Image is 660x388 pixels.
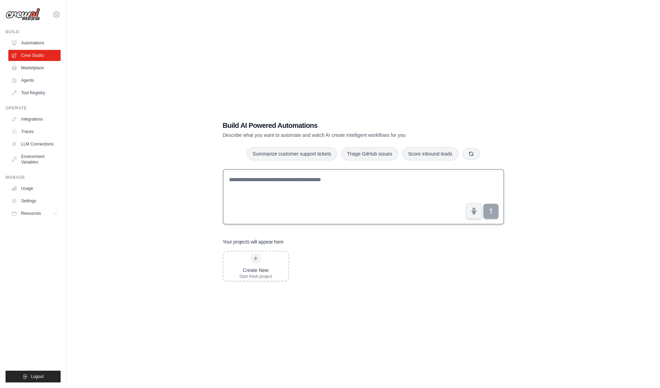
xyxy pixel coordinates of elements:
button: Resources [8,208,61,219]
a: Environment Variables [8,151,61,168]
button: Get new suggestions [463,148,480,160]
a: Integrations [8,114,61,125]
a: Agents [8,75,61,86]
img: Logo [6,8,40,21]
h3: Your projects will appear here [223,238,284,245]
button: Logout [6,371,61,382]
div: Manage [6,175,61,180]
button: Click to speak your automation idea [466,203,482,219]
div: Start fresh project [239,274,272,279]
a: Automations [8,37,61,48]
p: Describe what you want to automate and watch AI create intelligent workflows for you [223,132,456,139]
div: Build [6,29,61,35]
h1: Build AI Powered Automations [223,121,456,130]
button: Score inbound leads [402,147,458,160]
a: Usage [8,183,61,194]
button: Triage GitHub issues [341,147,398,160]
div: Create New [239,267,272,274]
a: LLM Connections [8,139,61,150]
a: Marketplace [8,62,61,73]
span: Resources [21,211,41,216]
span: Logout [31,374,44,379]
div: Operate [6,105,61,111]
a: Crew Studio [8,50,61,61]
a: Settings [8,195,61,206]
a: Tool Registry [8,87,61,98]
button: Summarize customer support tickets [247,147,337,160]
iframe: Chat Widget [625,355,660,388]
a: Traces [8,126,61,137]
